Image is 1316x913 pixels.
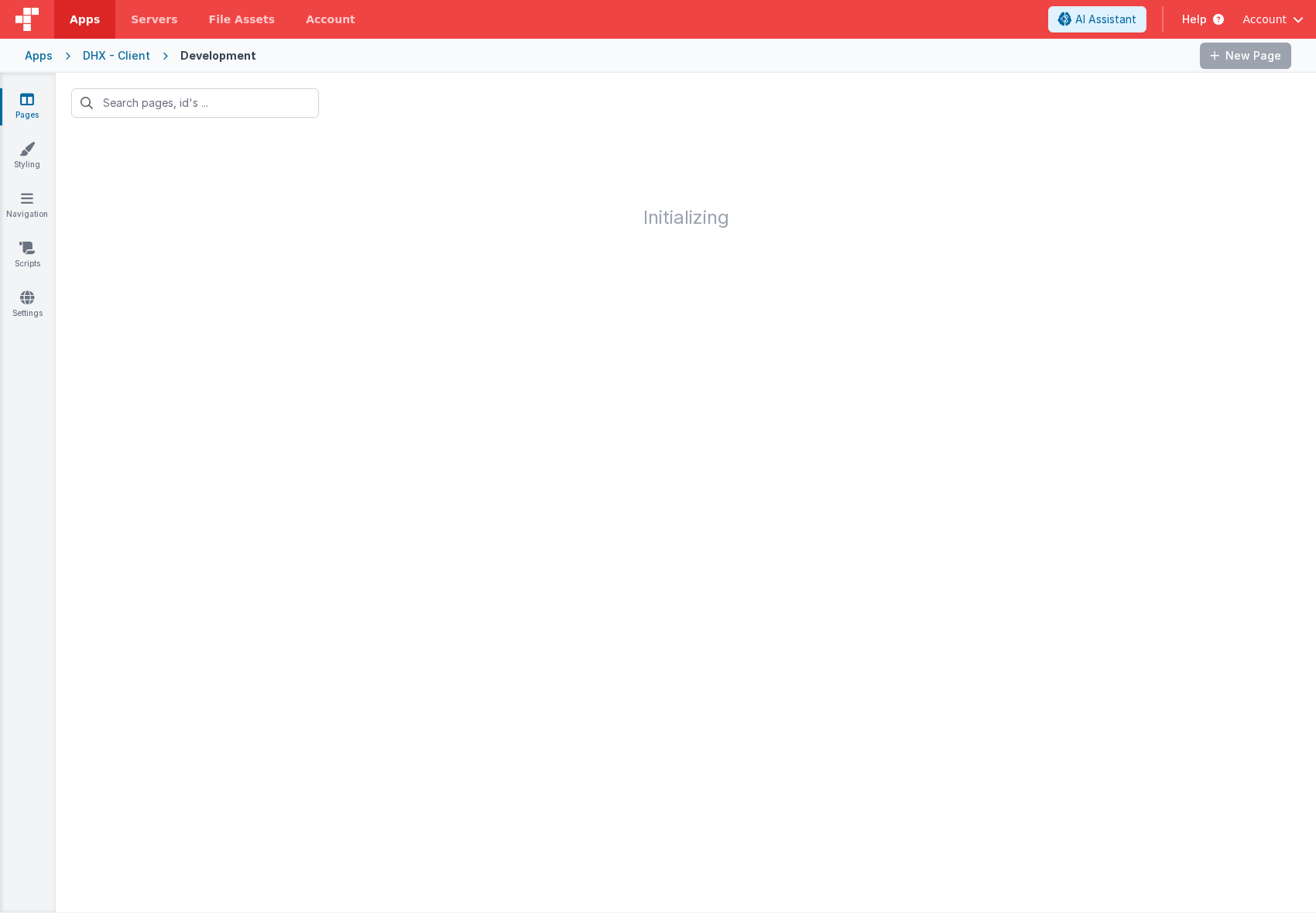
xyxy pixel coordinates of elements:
button: New Page [1200,43,1291,69]
div: Development [180,48,256,63]
button: Account [1242,12,1304,27]
div: Apps [25,48,53,63]
span: Apps [70,12,100,27]
button: AI Assistant [1048,6,1146,33]
span: Help [1182,12,1207,27]
h1: Initializing [56,133,1316,228]
span: Servers [131,12,177,27]
input: Search pages, id's ... [71,88,319,118]
span: File Assets [209,12,276,27]
span: Account [1242,12,1287,27]
span: AI Assistant [1075,12,1136,27]
div: DHX - Client [83,48,150,63]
